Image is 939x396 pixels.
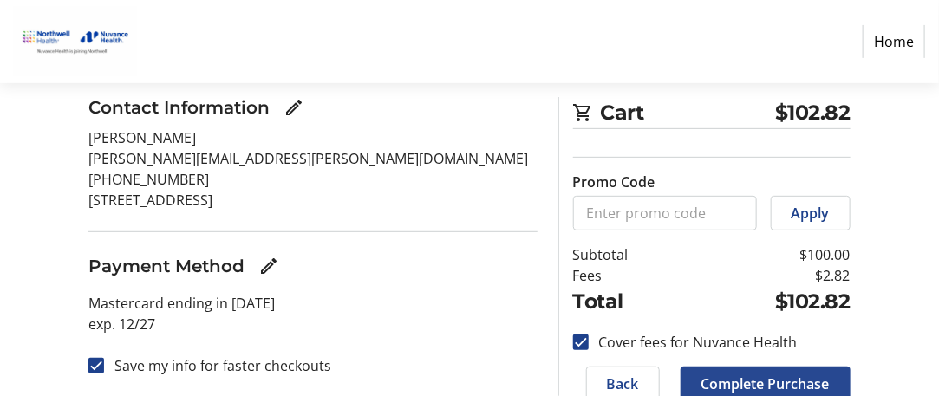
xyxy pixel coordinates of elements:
[88,148,538,169] p: [PERSON_NAME][EMAIL_ADDRESS][PERSON_NAME][DOMAIN_NAME]
[251,249,286,283] button: Edit Payment Method
[589,332,798,353] label: Cover fees for Nuvance Health
[701,373,830,394] span: Complete Purchase
[573,195,757,230] input: Enter promo code
[792,202,830,223] span: Apply
[607,373,639,394] span: Back
[775,97,851,127] span: $102.82
[14,7,137,76] img: Nuvance Health's Logo
[88,127,538,148] p: [PERSON_NAME]
[691,243,851,264] td: $100.00
[691,285,851,315] td: $102.82
[573,264,691,285] td: Fees
[771,195,851,230] button: Apply
[601,97,776,127] span: Cart
[88,169,538,190] p: [PHONE_NUMBER]
[863,25,925,58] a: Home
[573,171,655,192] label: Promo Code
[88,253,245,279] h3: Payment Method
[88,293,538,334] p: Mastercard ending in [DATE] exp. 12/27
[277,90,311,125] button: Edit Contact Information
[88,94,270,120] h3: Contact Information
[104,355,331,376] label: Save my info for faster checkouts
[573,243,691,264] td: Subtotal
[573,285,691,315] td: Total
[691,264,851,285] td: $2.82
[88,190,538,211] p: [STREET_ADDRESS]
